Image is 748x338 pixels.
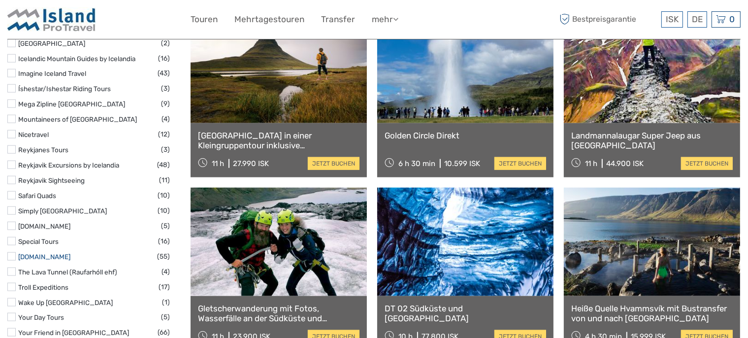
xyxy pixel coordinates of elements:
[158,129,170,140] span: (12)
[444,159,480,168] div: 10.599 ISK
[158,236,170,247] span: (16)
[234,12,304,27] a: Mehrtagestouren
[728,14,736,24] span: 0
[233,159,269,168] div: 27.990 ISK
[18,39,85,47] a: [GEOGRAPHIC_DATA]
[687,11,707,28] div: DE
[308,157,359,170] a: jetzt buchen
[212,159,224,168] span: 11 h
[666,14,679,24] span: ISK
[18,283,68,291] a: Troll Expeditions
[18,69,86,77] a: Imagine Iceland Travel
[557,11,659,28] span: Bestpreisgarantie
[18,313,64,321] a: Your Day Tours
[18,253,70,261] a: [DOMAIN_NAME]
[18,55,135,63] a: Icelandic Mountain Guides by Icelandia
[157,159,170,170] span: (48)
[18,146,68,154] a: Reykjanes Tours
[158,68,170,79] span: (43)
[18,85,111,93] a: Íshestar/Ishestar Riding Tours
[161,37,170,49] span: (2)
[158,205,170,216] span: (10)
[113,15,125,27] button: Open LiveChat chat widget
[18,115,137,123] a: Mountaineers of [GEOGRAPHIC_DATA]
[161,311,170,323] span: (5)
[681,157,733,170] a: jetzt buchen
[18,207,107,215] a: Simply [GEOGRAPHIC_DATA]
[18,131,49,138] a: Nicetravel
[18,329,129,337] a: Your Friend in [GEOGRAPHIC_DATA]
[321,12,355,27] a: Transfer
[198,131,359,151] a: [GEOGRAPHIC_DATA] in einer Kleingruppentour inklusive hausgemachtem [GEOGRAPHIC_DATA]
[162,113,170,125] span: (4)
[158,53,170,64] span: (16)
[159,281,170,293] span: (17)
[494,157,546,170] a: jetzt buchen
[385,131,546,140] a: Golden Circle Direkt
[18,237,59,245] a: Special Tours
[385,304,546,324] a: DT 02 Südküste und [GEOGRAPHIC_DATA]
[585,159,597,168] span: 11 h
[18,161,119,169] a: Reykjavik Excursions by Icelandia
[158,190,170,201] span: (10)
[14,17,111,25] p: We're away right now. Please check back later!
[191,12,218,27] a: Touren
[18,268,117,276] a: The Lava Tunnel (Raufarhóll ehf)
[372,12,398,27] a: mehr
[571,304,733,324] a: Heiße Quelle Hvammsvík mit Bustransfer von und nach [GEOGRAPHIC_DATA]
[18,176,85,184] a: Reykjavik Sightseeing
[158,327,170,338] span: (66)
[398,159,435,168] span: 6 h 30 min
[18,222,70,230] a: [DOMAIN_NAME]
[161,98,170,109] span: (9)
[161,144,170,155] span: (3)
[606,159,644,168] div: 44.900 ISK
[18,100,125,108] a: Mega Zipline [GEOGRAPHIC_DATA]
[18,192,56,200] a: Safari Quads
[18,299,113,306] a: Wake Up [GEOGRAPHIC_DATA]
[161,83,170,94] span: (3)
[571,131,733,151] a: Landmannalaugar Super Jeep aus [GEOGRAPHIC_DATA]
[7,7,96,32] img: Iceland ProTravel
[157,251,170,262] span: (55)
[159,174,170,186] span: (11)
[162,297,170,308] span: (1)
[162,266,170,277] span: (4)
[161,220,170,232] span: (5)
[198,304,359,324] a: Gletscherwanderung mit Fotos, Wasserfälle an der Südküste und schwarzer Sandstrand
